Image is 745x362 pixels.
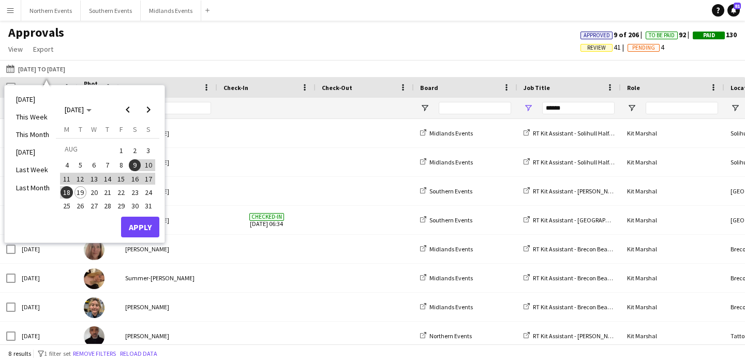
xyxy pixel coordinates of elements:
span: RT Kit Assistant - Brecon Beacons 10km, 24km & 51km [533,245,674,253]
span: Job Title [524,84,550,92]
span: 19 [74,186,87,199]
li: This Month [10,126,56,143]
span: 7 [101,159,114,172]
span: Check-Out [322,84,352,92]
span: 23 [129,186,141,199]
span: Paid [703,32,715,39]
span: Midlands Events [429,129,473,137]
li: This Week [10,108,56,126]
a: RT Kit Assistant - Solihull Half Marathon & 10km [524,158,657,166]
span: RT Kit Assistant - Solihull Half Marathon & 10km [533,158,657,166]
button: 12-08-2025 [73,172,87,186]
a: Export [29,42,57,56]
img: Raymond Bell [84,326,105,347]
button: Open Filter Menu [524,103,533,113]
span: 3 [142,143,155,158]
span: 24 [142,186,155,199]
button: [DATE] to [DATE] [4,63,67,75]
input: Name Filter Input [144,102,211,114]
span: RT Kit Assistant - [GEOGRAPHIC_DATA] [533,216,634,224]
span: 11 [61,173,73,185]
button: 01-08-2025 [114,142,128,158]
a: RT Kit Assistant - [GEOGRAPHIC_DATA] [524,216,634,224]
button: 21-08-2025 [101,186,114,199]
button: 20-08-2025 [87,186,101,199]
div: Kit Marshal [621,148,724,176]
span: 22 [115,186,127,199]
span: 1 filter set [44,350,71,357]
button: Southern Events [81,1,141,21]
span: S [133,125,137,134]
button: 06-08-2025 [87,158,101,172]
span: RT Kit Assistant - [PERSON_NAME] [533,187,621,195]
a: Midlands Events [420,129,473,137]
span: 15 [115,173,127,185]
button: 18-08-2025 [60,186,73,199]
button: Next month [138,99,159,120]
span: RT Kit Assistant - Brecon Beacons 10km, 24km & 51km [533,274,674,282]
button: 23-08-2025 [128,186,141,199]
button: 26-08-2025 [73,199,87,213]
button: Apply [121,217,159,237]
span: RT Kit Assistant - Brecon Beacons 10km, 24km & 51km [533,303,674,311]
span: RT Kit Assistant - [PERSON_NAME] 5K & 10K [533,332,645,340]
span: 1 [115,143,127,158]
div: Kit Marshal [621,206,724,234]
a: RT Kit Assistant - [PERSON_NAME] [524,187,621,195]
span: Review [587,44,606,51]
span: Role [627,84,640,92]
button: Open Filter Menu [627,103,636,113]
a: RT Kit Assistant - [PERSON_NAME] 5K & 10K [524,332,645,340]
li: Last Week [10,161,56,178]
button: 02-08-2025 [128,142,141,158]
span: Date [22,84,36,92]
div: [DATE] [16,235,78,263]
div: [PERSON_NAME] [119,119,217,147]
div: [DATE] [16,264,78,292]
span: 10 [142,159,155,172]
input: Job Title Filter Input [542,102,615,114]
button: 05-08-2025 [73,158,87,172]
span: 25 [61,200,73,212]
span: 21 [101,186,114,199]
span: 29 [115,200,127,212]
span: [DATE] 06:34 [224,206,309,234]
button: 14-08-2025 [101,172,114,186]
span: 6 [88,159,100,172]
a: Midlands Events [420,245,473,253]
input: Board Filter Input [439,102,511,114]
img: Brenda Cumming [84,239,105,260]
span: View [8,44,23,54]
div: [DATE] [16,322,78,350]
a: RT Kit Assistant - Solihull Half Marathon & 10km [524,129,657,137]
div: Kit Marshal [621,264,724,292]
span: 4 [61,159,73,172]
span: 27 [88,200,100,212]
div: [PERSON_NAME] [119,206,217,234]
span: 41 [580,42,628,52]
a: Southern Events [420,187,472,195]
span: 28 [101,200,114,212]
div: Kit Marshal [621,293,724,321]
a: Midlands Events [420,158,473,166]
span: Southern Events [429,216,472,224]
button: Previous month [117,99,138,120]
button: Remove filters [71,348,118,359]
span: 2 [129,143,141,158]
button: 04-08-2025 [60,158,73,172]
span: W [91,125,97,134]
button: 08-08-2025 [114,158,128,172]
button: 24-08-2025 [142,186,155,199]
span: Export [33,44,53,54]
button: 30-08-2025 [128,199,141,213]
span: Midlands Events [429,245,473,253]
span: 20 [88,186,100,199]
span: 9 [129,159,141,172]
span: To Be Paid [649,32,675,39]
div: Kit Marshal [621,177,724,205]
input: Role Filter Input [646,102,718,114]
span: Midlands Events [429,158,473,166]
button: Choose month and year [61,100,96,119]
span: 14 [101,173,114,185]
span: 4 [628,42,664,52]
